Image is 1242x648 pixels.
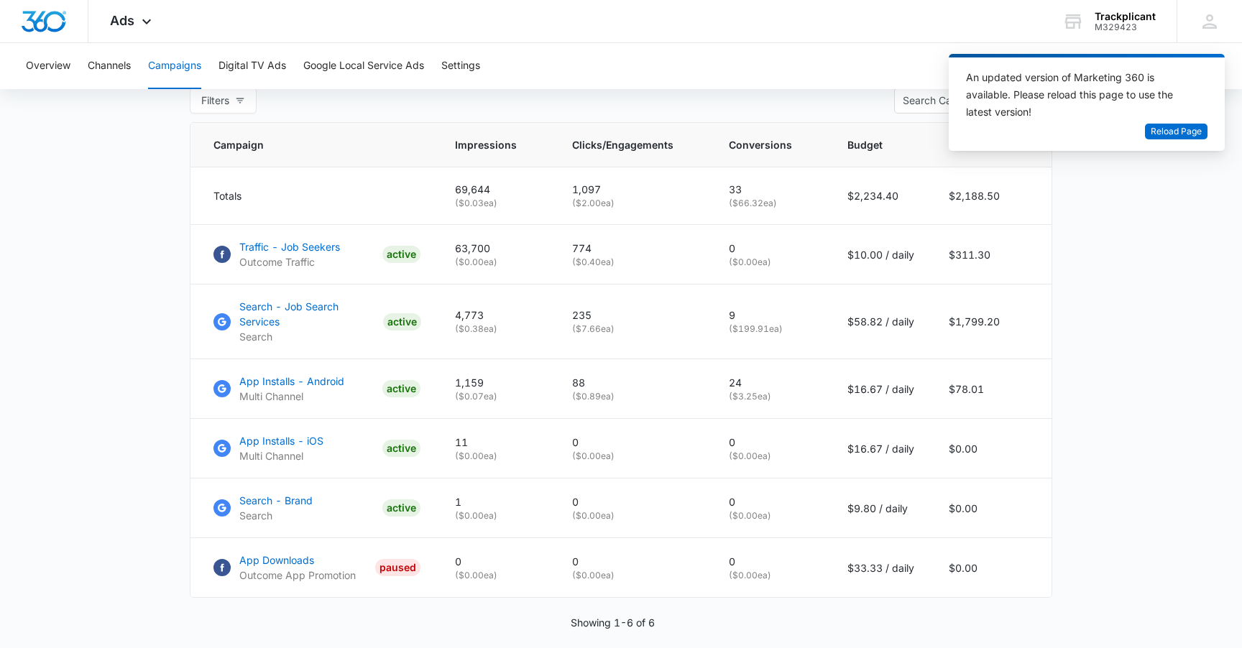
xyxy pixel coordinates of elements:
p: App Downloads [239,552,356,568]
div: Totals [213,188,420,203]
img: Google Ads [213,380,231,397]
p: ( $0.03 ea) [455,197,538,210]
p: 235 [572,307,694,323]
p: 0 [729,494,813,509]
span: Budget [847,137,893,152]
p: Showing 1-6 of 6 [571,615,655,630]
p: ( $0.07 ea) [455,390,538,403]
td: $78.01 [931,359,1052,419]
p: App Installs - Android [239,374,344,389]
p: ( $0.40 ea) [572,256,694,269]
a: FacebookApp DownloadsOutcome App PromotionPAUSED [213,552,420,583]
p: 11 [455,435,538,450]
p: ( $0.00 ea) [729,256,813,269]
button: Filters [190,88,257,114]
span: Impressions [455,137,517,152]
span: Reload Page [1151,125,1202,139]
p: ( $0.00 ea) [729,450,813,463]
p: Multi Channel [239,448,323,463]
img: Google Ads [213,313,231,330]
p: Search - Job Search Services [239,299,377,329]
p: $16.67 / daily [847,441,914,456]
a: Google AdsApp Installs - iOSMulti ChannelACTIVE [213,433,420,463]
p: Search [239,329,377,344]
div: account name [1095,11,1156,22]
div: account id [1095,22,1156,32]
div: ACTIVE [383,313,421,330]
p: $10.00 / daily [847,247,914,262]
span: Campaign [213,137,400,152]
p: ( $3.25 ea) [729,390,813,403]
p: ( $0.00 ea) [455,569,538,582]
p: Outcome Traffic [239,254,340,269]
p: $58.82 / daily [847,314,914,329]
p: App Installs - iOS [239,433,323,448]
p: 0 [572,494,694,509]
p: ( $2.00 ea) [572,197,694,210]
p: Outcome App Promotion [239,568,356,583]
div: PAUSED [375,559,420,576]
td: $311.30 [931,225,1052,284]
p: 0 [729,435,813,450]
p: ( $0.89 ea) [572,390,694,403]
span: Clicks/Engagements [572,137,673,152]
div: An updated version of Marketing 360 is available. Please reload this page to use the latest version! [966,69,1190,121]
p: ( $0.00 ea) [455,256,538,269]
button: Campaigns [148,43,201,89]
p: 1,159 [455,375,538,390]
p: ( $0.00 ea) [572,509,694,522]
button: Google Local Service Ads [303,43,424,89]
p: 0 [572,435,694,450]
p: $33.33 / daily [847,560,914,575]
p: 69,644 [455,182,538,197]
button: Reload Page [1145,124,1207,140]
p: 33 [729,182,813,197]
button: Settings [441,43,480,89]
td: $1,799.20 [931,284,1052,359]
p: ( $0.00 ea) [572,569,694,582]
p: ( $0.00 ea) [729,569,813,582]
p: 1 [455,494,538,509]
p: $2,234.40 [847,188,914,203]
p: ( $0.38 ea) [455,323,538,335]
p: 0 [455,554,538,569]
p: ( $0.00 ea) [729,509,813,522]
input: Search Campaigns [903,93,1006,108]
p: 0 [729,554,813,569]
div: ACTIVE [382,499,420,517]
a: Google AdsApp Installs - AndroidMulti ChannelACTIVE [213,374,420,404]
p: ( $0.00 ea) [572,450,694,463]
div: ACTIVE [382,440,420,457]
span: Filters [201,93,229,108]
p: Search - Brand [239,493,313,508]
p: 1,097 [572,182,694,197]
p: 0 [572,554,694,569]
img: Google Ads [213,499,231,517]
p: 774 [572,241,694,256]
p: ( $66.32 ea) [729,197,813,210]
img: Facebook [213,559,231,576]
button: Digital TV Ads [218,43,286,89]
p: Search [239,508,313,523]
p: 0 [729,241,813,256]
button: Channels [88,43,131,89]
p: Multi Channel [239,389,344,404]
td: $0.00 [931,538,1052,598]
span: Conversions [729,137,792,152]
img: Google Ads [213,440,231,457]
span: Ads [110,13,134,28]
p: ( $199.91 ea) [729,323,813,335]
a: FacebookTraffic - Job SeekersOutcome TrafficACTIVE [213,239,420,269]
button: Overview [26,43,70,89]
p: Traffic - Job Seekers [239,239,340,254]
a: Google AdsSearch - Job Search ServicesSearchACTIVE [213,299,420,344]
p: 9 [729,307,813,323]
p: 4,773 [455,307,538,323]
div: ACTIVE [382,380,420,397]
td: $0.00 [931,478,1052,538]
img: Facebook [213,246,231,263]
p: ( $0.00 ea) [455,509,538,522]
td: $0.00 [931,419,1052,478]
p: $16.67 / daily [847,381,914,397]
p: 24 [729,375,813,390]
